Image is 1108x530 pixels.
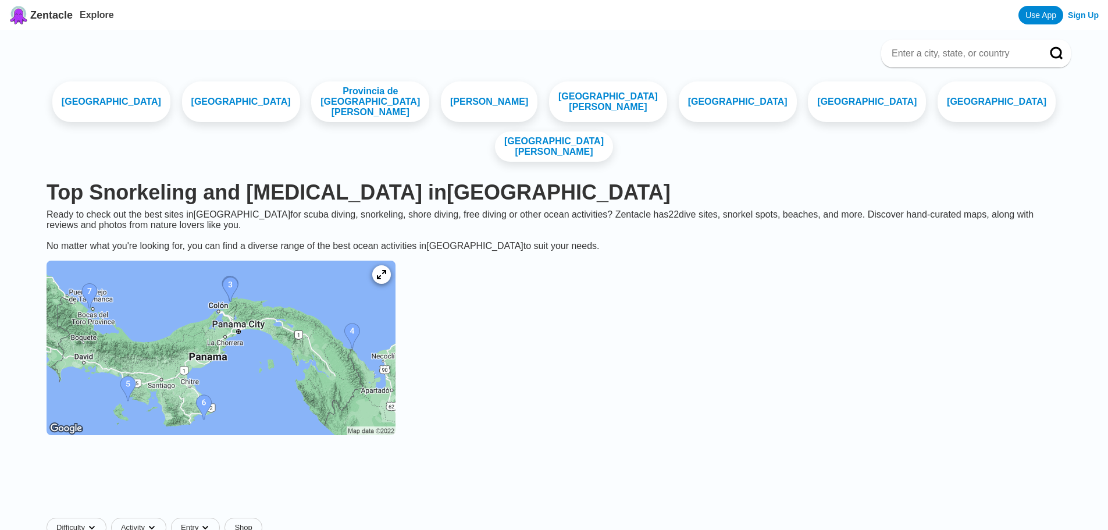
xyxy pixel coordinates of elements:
a: [GEOGRAPHIC_DATA] [938,81,1056,122]
a: [GEOGRAPHIC_DATA][PERSON_NAME] [549,81,667,122]
a: [GEOGRAPHIC_DATA][PERSON_NAME] [495,131,613,162]
a: [GEOGRAPHIC_DATA] [808,81,926,122]
span: Zentacle [30,9,73,22]
a: [PERSON_NAME] [441,81,537,122]
a: [GEOGRAPHIC_DATA] [679,81,797,122]
img: Zentacle logo [9,6,28,24]
a: Zentacle logoZentacle [9,6,73,24]
a: Sign Up [1068,10,1099,20]
a: Explore [80,10,114,20]
img: Panama dive site map [47,261,396,435]
a: Use App [1018,6,1063,24]
a: [GEOGRAPHIC_DATA] [182,81,300,122]
a: [GEOGRAPHIC_DATA] [52,81,170,122]
a: Panama dive site map [37,251,405,447]
div: Ready to check out the best sites in [GEOGRAPHIC_DATA] for scuba diving, snorkeling, shore diving... [37,209,1071,251]
input: Enter a city, state, or country [890,48,1034,59]
a: Provincia de [GEOGRAPHIC_DATA][PERSON_NAME] [311,81,429,122]
h1: Top Snorkeling and [MEDICAL_DATA] in [GEOGRAPHIC_DATA] [47,180,1061,205]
